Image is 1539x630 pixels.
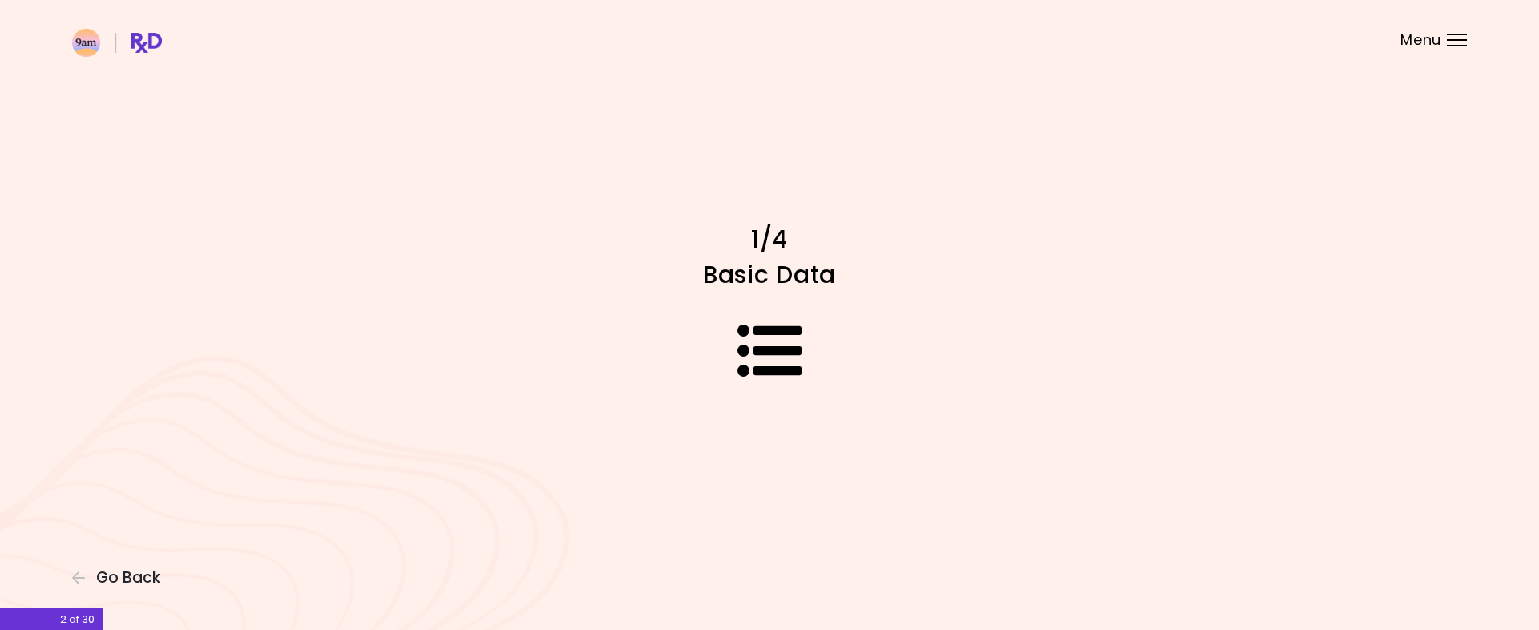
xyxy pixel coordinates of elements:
[489,259,1050,290] h1: Basic Data
[489,224,1050,255] h1: 1/4
[72,569,168,587] button: Go Back
[1400,33,1441,47] span: Menu
[96,569,160,587] span: Go Back
[72,29,162,57] img: RxDiet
